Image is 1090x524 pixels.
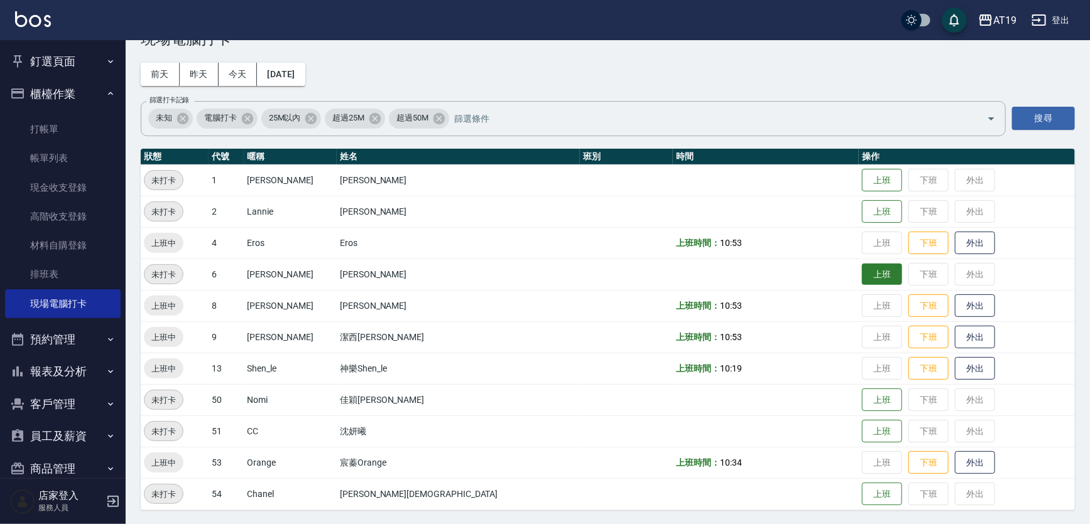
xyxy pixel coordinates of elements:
[15,11,51,27] img: Logo
[908,451,949,474] button: 下班
[244,353,337,384] td: Shen_le
[862,420,902,443] button: 上班
[141,63,180,86] button: 前天
[337,447,580,478] td: 宸蓁Orange
[209,164,244,196] td: 1
[580,149,673,165] th: 班別
[908,294,949,318] button: 下班
[144,331,183,344] span: 上班中
[451,107,965,129] input: 篩選條件
[337,478,580,510] td: [PERSON_NAME][DEMOGRAPHIC_DATA]
[209,227,244,259] td: 4
[993,13,1016,28] div: AT19
[908,232,949,255] button: 下班
[209,415,244,447] td: 51
[337,384,580,415] td: 佳穎[PERSON_NAME]
[5,355,121,388] button: 報表及分析
[720,332,742,342] span: 10:53
[676,238,720,248] b: 上班時間：
[257,63,305,86] button: [DATE]
[862,388,902,412] button: 上班
[5,78,121,110] button: 櫃檯作業
[389,112,436,124] span: 超過50M
[973,8,1022,33] button: AT19
[144,174,183,187] span: 未打卡
[5,202,121,231] a: 高階收支登錄
[942,8,967,33] button: save
[955,294,995,318] button: 外出
[720,238,742,248] span: 10:53
[180,63,219,86] button: 昨天
[908,357,949,380] button: 下班
[859,149,1075,165] th: 操作
[209,259,244,290] td: 6
[862,483,902,506] button: 上班
[244,478,337,510] td: Chanel
[5,45,121,78] button: 釘選頁面
[5,388,121,420] button: 客戶管理
[219,63,258,86] button: 今天
[209,149,244,165] th: 代號
[5,260,121,289] a: 排班表
[955,451,995,474] button: 外出
[144,456,183,469] span: 上班中
[144,362,183,375] span: 上班中
[244,164,337,196] td: [PERSON_NAME]
[673,149,859,165] th: 時間
[337,149,580,165] th: 姓名
[955,326,995,349] button: 外出
[337,415,580,447] td: 沈妍曦
[337,259,580,290] td: [PERSON_NAME]
[5,323,121,356] button: 預約管理
[325,109,385,129] div: 超過25M
[720,301,742,311] span: 10:53
[38,502,102,513] p: 服務人員
[337,321,580,353] td: 潔西[PERSON_NAME]
[337,353,580,384] td: 神樂Shen_le
[148,109,193,129] div: 未知
[148,112,180,124] span: 未知
[908,326,949,349] button: 下班
[862,264,902,286] button: 上班
[955,232,995,255] button: 外出
[955,357,995,380] button: 外出
[209,353,244,384] td: 13
[676,301,720,311] b: 上班時間：
[244,227,337,259] td: Eros
[244,196,337,227] td: Lannie
[981,109,1001,129] button: Open
[144,205,183,218] span: 未打卡
[144,393,183,407] span: 未打卡
[325,112,372,124] span: 超過25M
[5,420,121,452] button: 員工及薪資
[1027,9,1075,32] button: 登出
[720,363,742,373] span: 10:19
[197,109,258,129] div: 電腦打卡
[144,237,183,250] span: 上班中
[144,488,183,501] span: 未打卡
[389,109,449,129] div: 超過50M
[209,321,244,353] td: 9
[261,112,308,124] span: 25M以內
[1012,107,1075,130] button: 搜尋
[209,196,244,227] td: 2
[38,489,102,502] h5: 店家登入
[209,290,244,321] td: 8
[144,268,183,281] span: 未打卡
[676,363,720,373] b: 上班時間：
[676,332,720,342] b: 上班時間：
[244,447,337,478] td: Orange
[244,321,337,353] td: [PERSON_NAME]
[197,112,244,124] span: 電腦打卡
[144,299,183,313] span: 上班中
[5,452,121,485] button: 商品管理
[244,415,337,447] td: CC
[862,169,902,192] button: 上班
[209,478,244,510] td: 54
[720,457,742,468] span: 10:34
[141,149,209,165] th: 狀態
[337,164,580,196] td: [PERSON_NAME]
[244,149,337,165] th: 暱稱
[150,95,189,105] label: 篩選打卡記錄
[244,290,337,321] td: [PERSON_NAME]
